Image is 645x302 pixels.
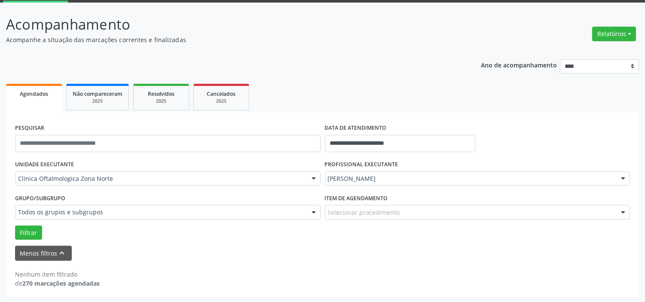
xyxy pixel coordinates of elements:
[328,208,400,217] span: Selecionar procedimento
[15,122,44,135] label: PESQUISAR
[592,27,636,41] button: Relatórios
[15,158,74,171] label: UNIDADE EXECUTANTE
[6,35,449,44] p: Acompanhe a situação das marcações correntes e finalizadas
[15,279,100,288] div: de
[325,122,387,135] label: DATA DE ATENDIMENTO
[58,248,67,258] i: keyboard_arrow_up
[73,90,122,98] span: Não compareceram
[200,98,243,104] div: 2025
[18,208,303,217] span: Todos os grupos e subgrupos
[207,90,236,98] span: Cancelados
[328,174,613,183] span: [PERSON_NAME]
[15,270,100,279] div: Nenhum item filtrado
[15,192,65,205] label: Grupo/Subgrupo
[325,192,388,205] label: Item de agendamento
[15,226,42,240] button: Filtrar
[325,158,398,171] label: PROFISSIONAL EXECUTANTE
[20,90,48,98] span: Agendados
[18,174,303,183] span: Clinica Oftalmologica Zona Norte
[481,59,557,70] p: Ano de acompanhamento
[140,98,183,104] div: 2025
[22,279,100,287] strong: 270 marcações agendadas
[15,246,72,261] button: Menos filtroskeyboard_arrow_up
[6,14,449,35] p: Acompanhamento
[73,98,122,104] div: 2025
[148,90,174,98] span: Resolvidos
